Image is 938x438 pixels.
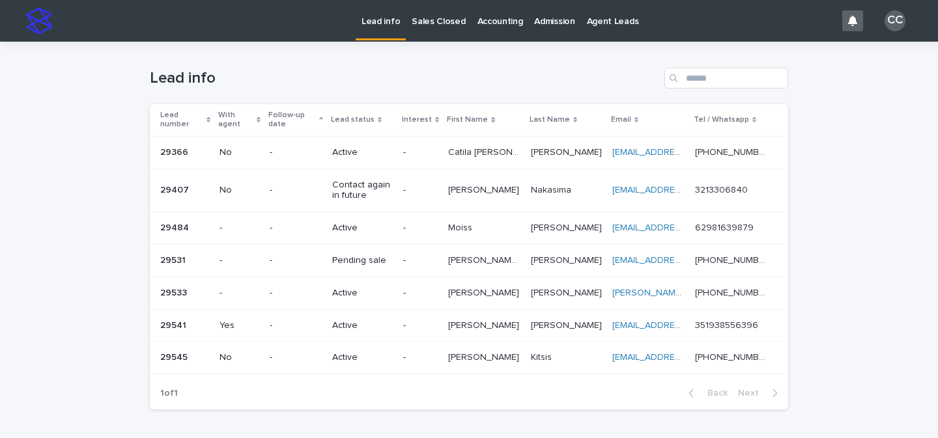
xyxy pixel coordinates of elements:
p: 1 of 1 [150,377,188,409]
p: - [403,288,438,299]
p: [PERSON_NAME] [531,318,604,331]
p: [PERSON_NAME] [448,318,522,331]
p: 29366 [160,144,191,158]
p: - [270,320,322,331]
p: [PERSON_NAME] [531,144,604,158]
a: [EMAIL_ADDRESS][DOMAIN_NAME] [612,353,760,362]
p: [PHONE_NUMBER] [695,285,770,299]
p: Tel / Whatsapp [694,113,749,127]
a: [EMAIL_ADDRESS][DOMAIN_NAME] [612,148,760,157]
p: - [403,320,438,331]
div: CC [885,10,905,31]
p: Last Name [530,113,570,127]
a: [EMAIL_ADDRESS][DOMAIN_NAME] [612,256,760,265]
p: 29541 [160,318,189,331]
p: 29533 [160,285,190,299]
tr: 2936629366 No-Active-Catila [PERSON_NAME] de [PERSON_NAME] daCatila [PERSON_NAME] de [PERSON_NAME... [150,136,788,169]
p: - [220,255,259,266]
p: - [403,255,438,266]
p: [PERSON_NAME] [531,220,604,234]
p: - [403,352,438,363]
p: - [270,147,322,158]
p: +5533999750300 [695,144,770,158]
p: - [270,223,322,234]
span: Back [700,389,728,398]
span: Next [738,389,767,398]
p: Active [332,147,393,158]
p: Interest [402,113,432,127]
p: Pending sale [332,255,393,266]
tr: 2948429484 --Active-MoissMoiss [PERSON_NAME][PERSON_NAME] [EMAIL_ADDRESS][DOMAIN_NAME] 6298163987... [150,212,788,245]
p: No [220,147,259,158]
p: Email [611,113,631,127]
h1: Lead info [150,69,659,88]
p: With agent [218,108,253,132]
tr: 2954529545 No-Active-[PERSON_NAME][PERSON_NAME] KitsisKitsis [EMAIL_ADDRESS][DOMAIN_NAME] [PHONE_... [150,342,788,374]
p: [PERSON_NAME] [448,285,522,299]
p: No [220,185,259,196]
p: Active [332,288,393,299]
tr: 2953329533 --Active-[PERSON_NAME][PERSON_NAME] [PERSON_NAME][PERSON_NAME] [PERSON_NAME][EMAIL_ADD... [150,277,788,309]
p: 29484 [160,220,192,234]
p: - [403,185,438,196]
p: Active [332,223,393,234]
a: [PERSON_NAME][EMAIL_ADDRESS][DOMAIN_NAME] [612,288,831,297]
p: 29545 [160,349,190,363]
p: Moiss [448,220,475,234]
p: Contact again in future [332,180,393,202]
p: [PHONE_NUMBER] [695,253,770,266]
p: Catila maria Lopes de souza Maurício da [448,144,522,158]
p: - [220,288,259,299]
p: Kitsis [531,349,554,363]
p: [PERSON_NAME] [448,182,522,196]
p: - [270,352,322,363]
p: - [270,185,322,196]
p: Active [332,352,393,363]
p: Lead number [160,108,203,132]
p: - [270,255,322,266]
p: 351938556396 [695,318,761,331]
p: [PERSON_NAME] de [PERSON_NAME] [448,253,522,266]
p: Yes [220,320,259,331]
tr: 2954129541 Yes-Active-[PERSON_NAME][PERSON_NAME] [PERSON_NAME][PERSON_NAME] [EMAIL_ADDRESS][DOMAI... [150,309,788,342]
p: 29407 [160,182,192,196]
p: 62981639879 [695,220,756,234]
p: [PERSON_NAME] [531,285,604,299]
a: [EMAIL_ADDRESS][DOMAIN_NAME] [612,321,760,330]
p: First Name [447,113,488,127]
tr: 2940729407 No-Contact again in future-[PERSON_NAME][PERSON_NAME] NakasimaNakasima [EMAIL_ADDRESS]... [150,169,788,212]
input: Search [664,68,788,89]
p: MARQUES DE LIMA DUMARESQ [531,253,604,266]
a: [EMAIL_ADDRESS][DOMAIN_NAME] [612,185,760,195]
p: Follow-up date [268,108,316,132]
img: stacker-logo-s-only.png [26,8,52,34]
p: [PERSON_NAME] [448,349,522,363]
p: 29531 [160,253,188,266]
a: [EMAIL_ADDRESS][DOMAIN_NAME] [612,223,760,232]
p: Nakasima [531,182,574,196]
button: Next [733,387,788,399]
p: - [403,147,438,158]
p: - [403,223,438,234]
p: - [220,223,259,234]
button: Back [678,387,733,399]
p: Lead status [331,113,375,127]
p: [PHONE_NUMBER] [695,349,770,363]
p: 3213306840 [695,182,750,196]
p: Active [332,320,393,331]
p: - [270,288,322,299]
tr: 2953129531 --Pending sale-[PERSON_NAME] de [PERSON_NAME][PERSON_NAME] de [PERSON_NAME] [PERSON_NA... [150,244,788,277]
p: No [220,352,259,363]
